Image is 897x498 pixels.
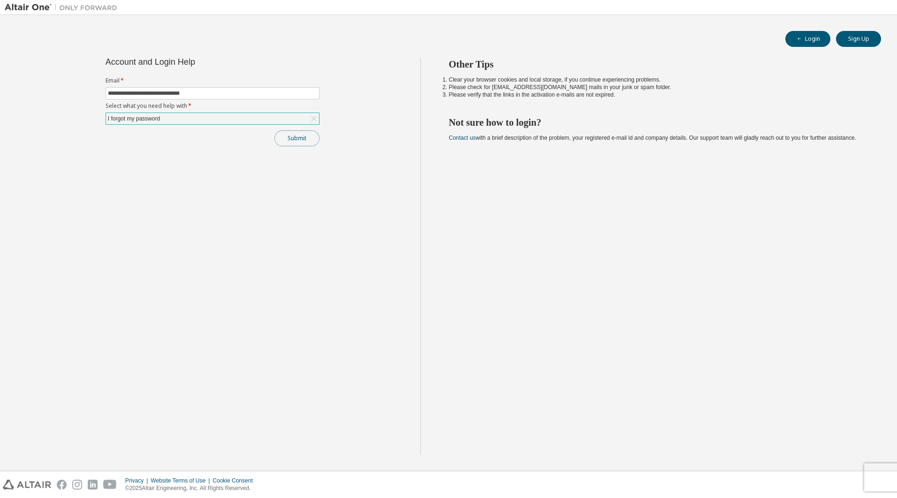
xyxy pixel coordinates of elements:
[449,76,865,83] li: Clear your browser cookies and local storage, if you continue experiencing problems.
[785,31,830,47] button: Login
[106,58,277,66] div: Account and Login Help
[125,484,258,492] p: © 2025 Altair Engineering, Inc. All Rights Reserved.
[449,58,865,70] h2: Other Tips
[449,135,476,141] a: Contact us
[3,480,51,490] img: altair_logo.svg
[106,113,319,124] div: I forgot my password
[57,480,67,490] img: facebook.svg
[125,477,151,484] div: Privacy
[449,91,865,98] li: Please verify that the links in the activation e-mails are not expired.
[5,3,122,12] img: Altair One
[106,102,319,110] label: Select what you need help with
[449,116,865,128] h2: Not sure how to login?
[151,477,213,484] div: Website Terms of Use
[449,83,865,91] li: Please check for [EMAIL_ADDRESS][DOMAIN_NAME] mails in your junk or spam folder.
[836,31,881,47] button: Sign Up
[213,477,258,484] div: Cookie Consent
[449,135,856,141] span: with a brief description of the problem, your registered e-mail id and company details. Our suppo...
[106,113,161,124] div: I forgot my password
[274,130,319,146] button: Submit
[103,480,117,490] img: youtube.svg
[88,480,98,490] img: linkedin.svg
[72,480,82,490] img: instagram.svg
[106,77,319,84] label: Email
